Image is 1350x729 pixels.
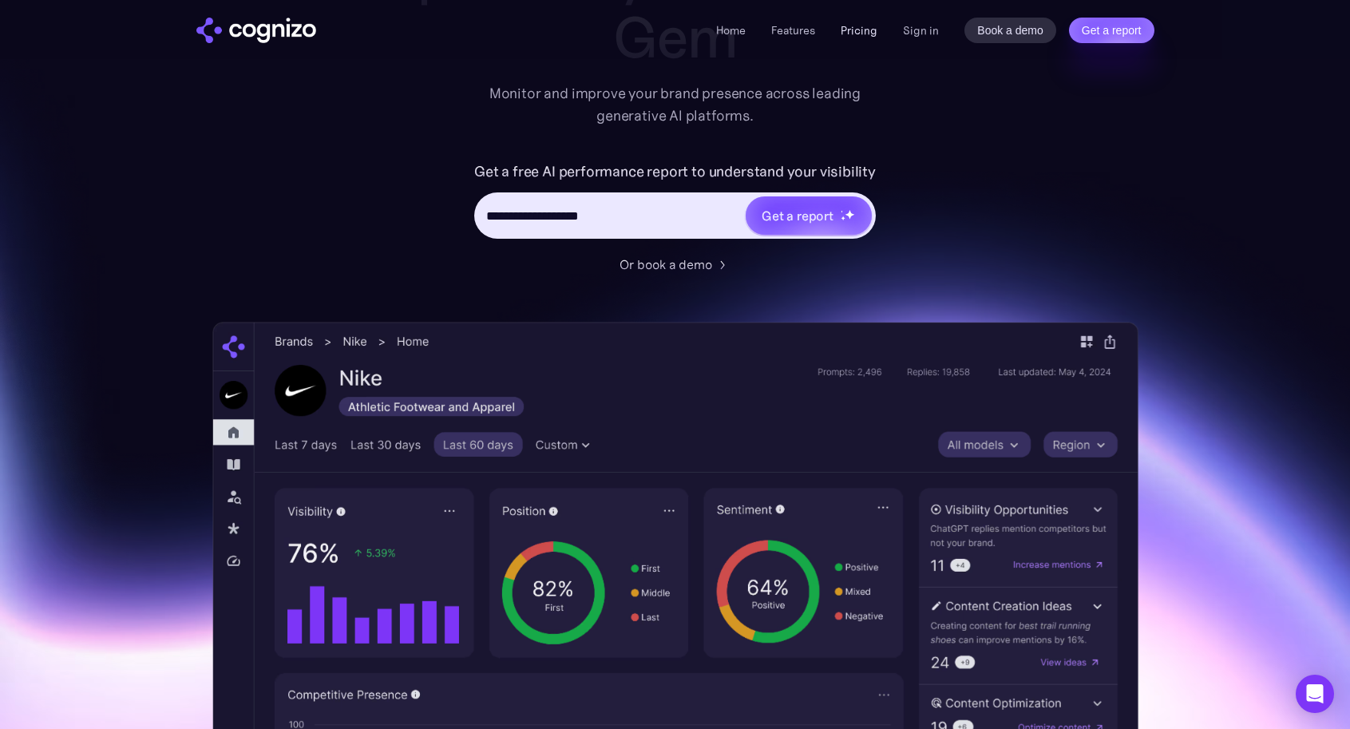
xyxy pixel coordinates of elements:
[744,195,873,236] a: Get a reportstarstarstar
[845,209,855,220] img: star
[356,6,995,69] div: Gem
[964,18,1056,43] a: Book a demo
[716,23,746,38] a: Home
[196,18,316,43] a: home
[841,23,877,38] a: Pricing
[762,206,833,225] div: Get a report
[841,210,843,212] img: star
[841,216,846,221] img: star
[620,255,731,274] a: Or book a demo
[620,255,712,274] div: Or book a demo
[903,21,939,40] a: Sign in
[474,159,876,247] form: Hero URL Input Form
[196,18,316,43] img: cognizo logo
[1069,18,1154,43] a: Get a report
[1296,675,1334,713] div: Open Intercom Messenger
[474,159,876,184] label: Get a free AI performance report to understand your visibility
[771,23,815,38] a: Features
[479,82,872,127] div: Monitor and improve your brand presence across leading generative AI platforms.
